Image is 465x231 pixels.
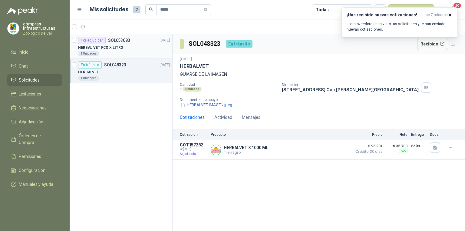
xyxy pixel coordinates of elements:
p: Producto [211,132,349,137]
span: hace 7 minutos [421,12,448,18]
a: Solicitudes [7,74,62,86]
p: COT157282 [180,142,207,147]
p: Entrega [411,132,426,137]
p: Dirección [282,83,419,87]
div: Actividad [214,114,232,121]
a: Adjudicación [7,116,62,128]
p: Los proveedores han visto tus solicitudes y te han enviado nuevas cotizaciones. [347,21,453,32]
div: 1 Unidades [78,76,99,81]
div: 1 Unidades [78,51,99,56]
p: HERBALVET [180,63,209,69]
img: Logo peakr [7,7,38,15]
p: [STREET_ADDRESS] Cali , [PERSON_NAME][GEOGRAPHIC_DATA] [282,87,419,92]
div: Todas [316,6,328,13]
p: SOL053083 [108,38,130,42]
h3: ¡Has recibido nuevas cotizaciones! [347,12,419,18]
h1: Mis solicitudes [90,5,128,14]
p: Docs [430,132,442,137]
a: Órdenes de Compra [7,130,62,148]
a: Manuales y ayuda [7,179,62,190]
p: $ 35.700 [386,142,407,150]
a: Chat [7,60,62,72]
span: Licitaciones [19,91,41,97]
h3: SOL048323 [189,39,221,49]
a: Inicio [7,46,62,58]
div: En tránsito [226,40,252,48]
p: Zoologico De Cali [23,32,62,35]
a: Licitaciones [7,88,62,100]
span: Inicio [19,49,28,55]
div: Unidades [183,87,202,92]
p: [DATE] [180,56,192,62]
div: En tránsito [78,61,102,69]
span: Adjudicación [19,119,43,125]
span: search [149,7,153,12]
p: 1 [180,87,182,92]
span: Órdenes de Compra [19,132,57,146]
p: SOL048323 [104,63,126,67]
p: Adjudicada [180,151,207,157]
a: Negociaciones [7,102,62,114]
div: Cotizaciones [180,114,205,121]
button: Nueva solicitud [388,4,434,15]
p: Flete [386,132,407,137]
span: $ 96.901 [352,142,383,150]
span: Solicitudes [19,77,40,83]
span: Configuración [19,167,45,174]
a: Remisiones [7,151,62,162]
button: 20 [447,4,458,15]
a: En tránsitoSOL048323[DATE] HERBALVET1 Unidades [70,59,172,83]
span: close-circle [204,8,207,11]
p: [DATE] [160,38,170,43]
span: C: [DATE] [180,147,207,151]
p: HERBALVET [78,69,99,75]
button: HERBALVET IMAGEN.jpeg [180,102,233,108]
p: Cantidad [180,82,277,87]
div: Flex [399,149,407,153]
img: Company Logo [8,23,19,34]
p: HERBAL VET FCO X LITRO [78,45,123,51]
p: Tierragro [224,150,268,155]
span: Negociaciones [19,105,47,111]
span: 2 [133,6,140,13]
span: 20 [453,3,461,8]
p: 6 días [411,142,426,150]
span: Chat [19,63,28,69]
p: [DATE] [160,62,170,68]
div: Mensajes [242,114,260,121]
button: Recibido [417,38,448,50]
img: Company Logo [211,145,221,155]
p: Documentos de apoyo [180,98,463,102]
p: Cotización [180,132,207,137]
button: ¡Has recibido nuevas cotizaciones!hace 7 minutos Los proveedores han visto tus solicitudes y te h... [341,7,458,37]
p: Precio [352,132,383,137]
p: compras infraestructuras [23,22,62,30]
a: Configuración [7,165,62,176]
div: Por adjudicar [78,37,106,44]
span: Crédito 30 días [352,150,383,153]
span: close-circle [204,7,207,12]
p: HERBALVET X 1000 ML [224,145,268,150]
a: Por adjudicarSOL053083[DATE] HERBAL VET FCO X LITRO1 Unidades [70,34,172,59]
p: GUIARSE DE LA IMAGEN [180,71,458,78]
span: Remisiones [19,153,41,160]
span: Manuales y ayuda [19,181,53,188]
